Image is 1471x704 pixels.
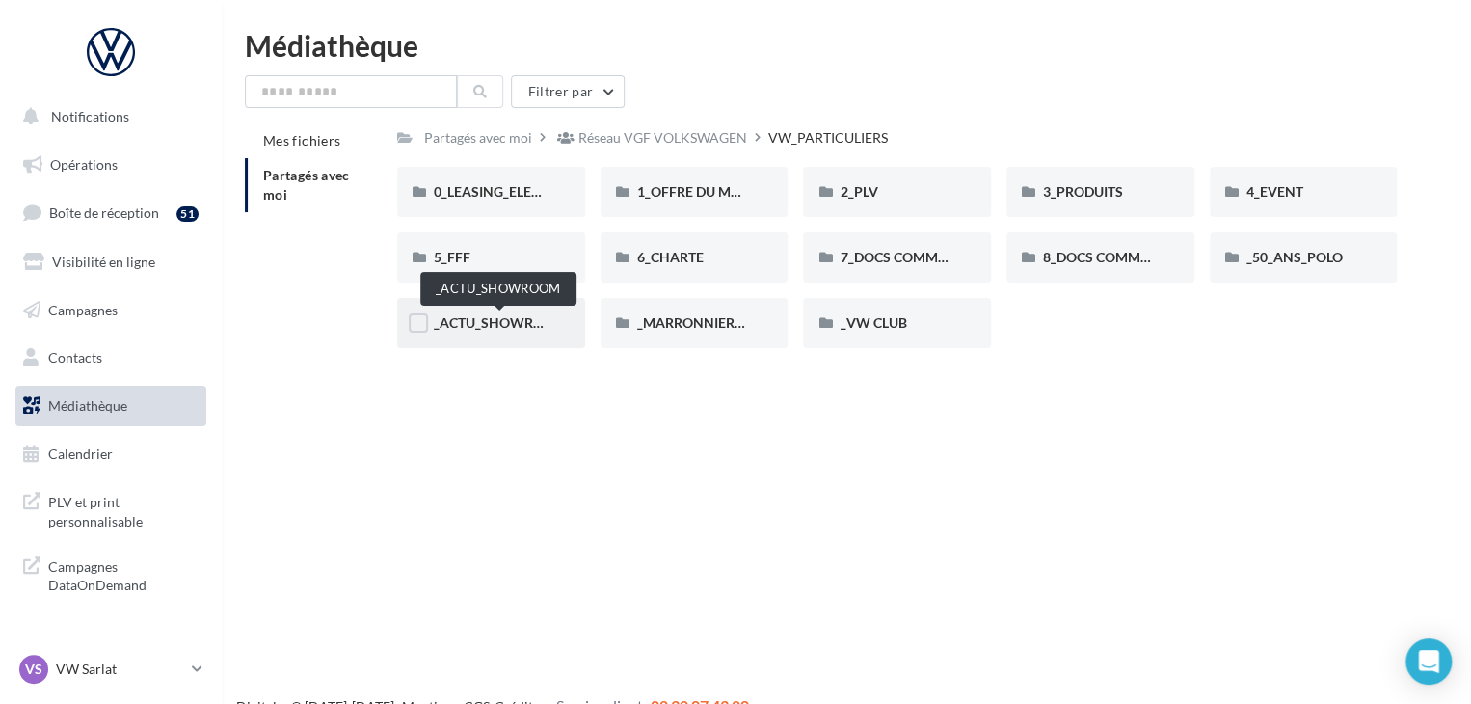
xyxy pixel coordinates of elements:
span: Médiathèque [48,397,127,414]
span: Campagnes [48,301,118,317]
a: Calendrier [12,434,210,474]
a: Contacts [12,338,210,378]
span: _ACTU_SHOWROOM [434,314,567,331]
a: PLV et print personnalisable [12,481,210,538]
span: 5_FFF [434,249,470,265]
span: _VW CLUB [840,314,906,331]
span: _50_ANS_POLO [1246,249,1343,265]
div: VW_PARTICULIERS [768,128,888,148]
div: Médiathèque [245,31,1448,60]
span: Boîte de réception [49,204,159,221]
span: Mes fichiers [263,132,340,149]
a: Médiathèque [12,386,210,426]
span: PLV et print personnalisable [48,489,199,530]
div: _ACTU_SHOWROOM [420,272,576,306]
span: Partagés avec moi [263,167,350,203]
span: Opérations [50,156,118,173]
a: Visibilité en ligne [12,242,210,283]
span: 8_DOCS COMMUNICATION [1043,249,1215,265]
span: 1_OFFRE DU MOIS [637,183,753,200]
span: 4_EVENT [1246,183,1303,200]
span: Notifications [51,108,129,124]
span: VS [25,660,42,679]
a: VS VW Sarlat [15,651,206,688]
span: _MARRONNIERS_25 [637,314,763,331]
span: Contacts [48,349,102,366]
div: Partagés avec moi [424,128,532,148]
span: 0_LEASING_ELECTRIQUE [434,183,588,200]
a: Opérations [12,145,210,185]
button: Filtrer par [511,75,625,108]
span: Calendrier [48,446,113,462]
button: Notifications [12,96,202,137]
div: Réseau VGF VOLKSWAGEN [578,128,747,148]
div: 51 [176,206,199,222]
span: Campagnes DataOnDemand [48,554,199,595]
a: Boîte de réception51 [12,192,210,233]
span: 7_DOCS COMMERCIAUX [840,249,995,265]
span: 2_PLV [840,183,877,200]
a: Campagnes DataOnDemand [12,546,210,603]
span: 3_PRODUITS [1043,183,1123,200]
span: 6_CHARTE [637,249,704,265]
span: Visibilité en ligne [52,254,155,270]
div: Open Intercom Messenger [1405,638,1452,685]
p: VW Sarlat [56,660,184,679]
a: Campagnes [12,290,210,331]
